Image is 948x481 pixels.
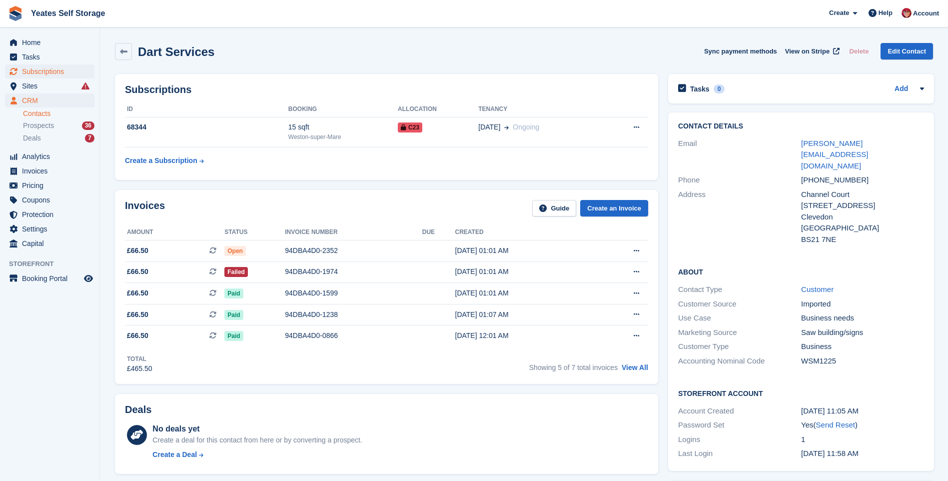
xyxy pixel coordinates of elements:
span: Pricing [22,178,82,192]
div: [DATE] 12:01 AM [455,330,594,341]
a: menu [5,149,94,163]
span: £66.50 [127,330,148,341]
a: menu [5,50,94,64]
div: [DATE] 01:01 AM [455,245,594,256]
span: Booking Portal [22,271,82,285]
h2: Deals [125,404,151,415]
div: 94DBA4D0-2352 [285,245,422,256]
div: Phone [678,174,801,186]
div: 94DBA4D0-0866 [285,330,422,341]
span: Protection [22,207,82,221]
div: [DATE] 01:07 AM [455,309,594,320]
span: Settings [22,222,82,236]
div: Email [678,138,801,172]
a: Yeates Self Storage [27,5,109,21]
span: Paid [224,288,243,298]
span: Paid [224,310,243,320]
div: Clevedon [801,211,924,223]
span: Prospects [23,121,54,130]
h2: Storefront Account [678,388,924,398]
th: Tenancy [478,101,605,117]
div: 36 [82,121,94,130]
div: WSM1225 [801,355,924,367]
div: [PHONE_NUMBER] [801,174,924,186]
a: Guide [532,200,576,216]
a: menu [5,236,94,250]
div: Marketing Source [678,327,801,338]
span: Ongoing [513,123,539,131]
h2: Subscriptions [125,84,648,95]
th: Allocation [398,101,478,117]
div: Yes [801,419,924,431]
a: menu [5,271,94,285]
a: Add [895,83,908,95]
i: Smart entry sync failures have occurred [81,82,89,90]
span: Create [829,8,849,18]
div: 0 [714,84,725,93]
span: ( ) [814,420,858,429]
span: Capital [22,236,82,250]
div: 15 sqft [288,122,398,132]
span: Coupons [22,193,82,207]
div: [STREET_ADDRESS] [801,200,924,211]
a: Contacts [23,109,94,118]
div: Imported [801,298,924,310]
th: Status [224,224,285,240]
div: Create a Subscription [125,155,197,166]
a: Edit Contact [881,43,933,59]
span: [DATE] [478,122,500,132]
div: Channel Court [801,189,924,200]
span: Home [22,35,82,49]
div: [DATE] 01:01 AM [455,288,594,298]
a: Deals 7 [23,133,94,143]
a: menu [5,64,94,78]
div: 94DBA4D0-1974 [285,266,422,277]
div: Last Login [678,448,801,459]
img: stora-icon-8386f47178a22dfd0bd8f6a31ec36ba5ce8667c1dd55bd0f319d3a0aa187defe.svg [8,6,23,21]
div: Account Created [678,405,801,417]
th: Due [422,224,455,240]
a: Send Reset [816,420,855,429]
a: menu [5,222,94,236]
h2: Dart Services [138,45,214,58]
span: C23 [398,122,422,132]
div: BS21 7NE [801,234,924,245]
span: £66.50 [127,266,148,277]
div: [GEOGRAPHIC_DATA] [801,222,924,234]
div: [DATE] 01:01 AM [455,266,594,277]
div: Customer Type [678,341,801,352]
a: View on Stripe [781,43,842,59]
span: Account [913,8,939,18]
a: Create a Deal [152,449,362,460]
div: Logins [678,434,801,445]
span: Open [224,246,246,256]
span: Sites [22,79,82,93]
a: View All [622,363,648,371]
span: £66.50 [127,288,148,298]
h2: Tasks [690,84,710,93]
h2: Contact Details [678,122,924,130]
a: Prospects 36 [23,120,94,131]
a: [PERSON_NAME][EMAIL_ADDRESS][DOMAIN_NAME] [801,139,868,170]
div: £465.50 [127,363,152,374]
a: menu [5,193,94,207]
span: Invoices [22,164,82,178]
h2: Invoices [125,200,165,216]
div: Contact Type [678,284,801,295]
div: No deals yet [152,423,362,435]
th: ID [125,101,288,117]
th: Amount [125,224,224,240]
a: Preview store [82,272,94,284]
span: Tasks [22,50,82,64]
h2: About [678,266,924,276]
button: Delete [845,43,873,59]
div: Business needs [801,312,924,324]
a: menu [5,207,94,221]
a: menu [5,79,94,93]
div: 68344 [125,122,288,132]
time: 2025-03-06 11:58:50 UTC [801,449,859,457]
th: Booking [288,101,398,117]
div: Address [678,189,801,245]
span: Failed [224,267,248,277]
a: Create an Invoice [580,200,648,216]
